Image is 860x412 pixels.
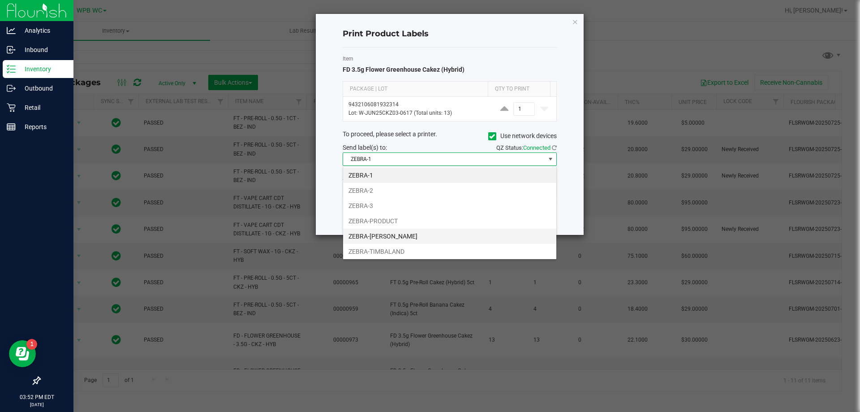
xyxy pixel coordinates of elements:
li: ZEBRA-PRODUCT [343,213,556,229]
div: Select a label template. [336,174,563,183]
p: Reports [16,121,69,132]
p: 9432106081932314 [348,100,487,109]
p: 03:52 PM EDT [4,393,69,401]
iframe: Resource center unread badge [26,339,37,350]
span: Send label(s) to: [343,144,387,151]
iframe: Resource center [9,340,36,367]
li: ZEBRA-2 [343,183,556,198]
label: Item [343,55,557,63]
inline-svg: Inventory [7,65,16,74]
label: Use network devices [488,131,557,141]
div: To proceed, please select a printer. [336,130,563,143]
p: Inventory [16,64,69,74]
inline-svg: Retail [7,103,16,112]
inline-svg: Inbound [7,45,16,54]
span: QZ Status: [496,144,557,151]
th: Package | Lot [343,82,488,97]
p: Outbound [16,83,69,94]
li: ZEBRA-1 [343,168,556,183]
h4: Print Product Labels [343,28,557,40]
li: ZEBRA-[PERSON_NAME] [343,229,556,244]
p: Inbound [16,44,69,55]
p: Lot: W-JUN25CKZ03-0617 (Total units: 13) [348,109,487,117]
p: Analytics [16,25,69,36]
li: ZEBRA-TIMBALAND [343,244,556,259]
inline-svg: Outbound [7,84,16,93]
span: ZEBRA-1 [343,153,545,165]
th: Qty to Print [488,82,550,97]
p: Retail [16,102,69,113]
inline-svg: Reports [7,122,16,131]
span: FD 3.5g Flower Greenhouse Cakez (Hybrid) [343,66,464,73]
span: Connected [523,144,550,151]
p: [DATE] [4,401,69,408]
inline-svg: Analytics [7,26,16,35]
li: ZEBRA-3 [343,198,556,213]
